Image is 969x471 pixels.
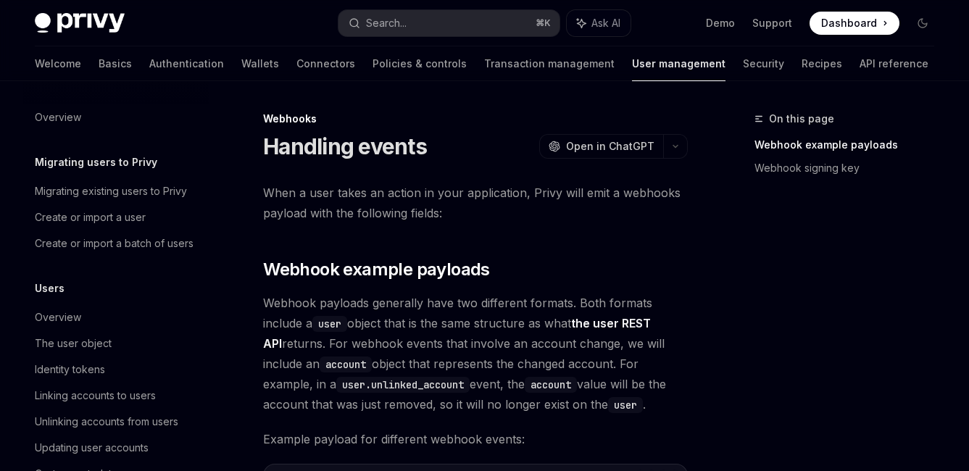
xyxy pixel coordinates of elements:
span: Ask AI [591,16,620,30]
div: Webhooks [263,112,688,126]
a: Create or import a batch of users [23,230,209,257]
div: Overview [35,309,81,326]
button: Search...⌘K [338,10,560,36]
span: On this page [769,110,834,128]
a: Demo [706,16,735,30]
a: Identity tokens [23,357,209,383]
a: Connectors [296,46,355,81]
div: Overview [35,109,81,126]
a: Policies & controls [373,46,467,81]
div: Identity tokens [35,361,105,378]
h1: Handling events [263,133,427,159]
a: The user object [23,330,209,357]
span: When a user takes an action in your application, Privy will emit a webhooks payload with the foll... [263,183,688,223]
a: Support [752,16,792,30]
a: Welcome [35,46,81,81]
a: Migrating existing users to Privy [23,178,209,204]
code: account [320,357,372,372]
a: Recipes [802,46,842,81]
a: Basics [99,46,132,81]
span: Open in ChatGPT [566,139,654,154]
div: Updating user accounts [35,439,149,457]
a: Webhook example payloads [754,133,946,157]
button: Open in ChatGPT [539,134,663,159]
h5: Migrating users to Privy [35,154,157,171]
a: Dashboard [810,12,899,35]
a: Security [743,46,784,81]
button: Toggle dark mode [911,12,934,35]
a: Wallets [241,46,279,81]
h5: Users [35,280,65,297]
span: ⌘ K [536,17,551,29]
div: Create or import a batch of users [35,235,194,252]
code: user.unlinked_account [336,377,470,393]
a: Unlinking accounts from users [23,409,209,435]
div: The user object [35,335,112,352]
code: user [312,316,347,332]
span: Webhook payloads generally have two different formats. Both formats include a object that is the ... [263,293,688,414]
div: Unlinking accounts from users [35,413,178,430]
span: Dashboard [821,16,877,30]
a: Authentication [149,46,224,81]
a: API reference [860,46,928,81]
a: Webhook signing key [754,157,946,180]
a: Overview [23,104,209,130]
a: User management [632,46,725,81]
div: Search... [366,14,407,32]
img: dark logo [35,13,125,33]
a: Linking accounts to users [23,383,209,409]
div: Migrating existing users to Privy [35,183,187,200]
a: Create or import a user [23,204,209,230]
span: Webhook example payloads [263,258,490,281]
span: Example payload for different webhook events: [263,429,688,449]
code: user [608,397,643,413]
a: Updating user accounts [23,435,209,461]
a: Transaction management [484,46,615,81]
div: Create or import a user [35,209,146,226]
a: Overview [23,304,209,330]
div: Linking accounts to users [35,387,156,404]
code: account [525,377,577,393]
button: Ask AI [567,10,631,36]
